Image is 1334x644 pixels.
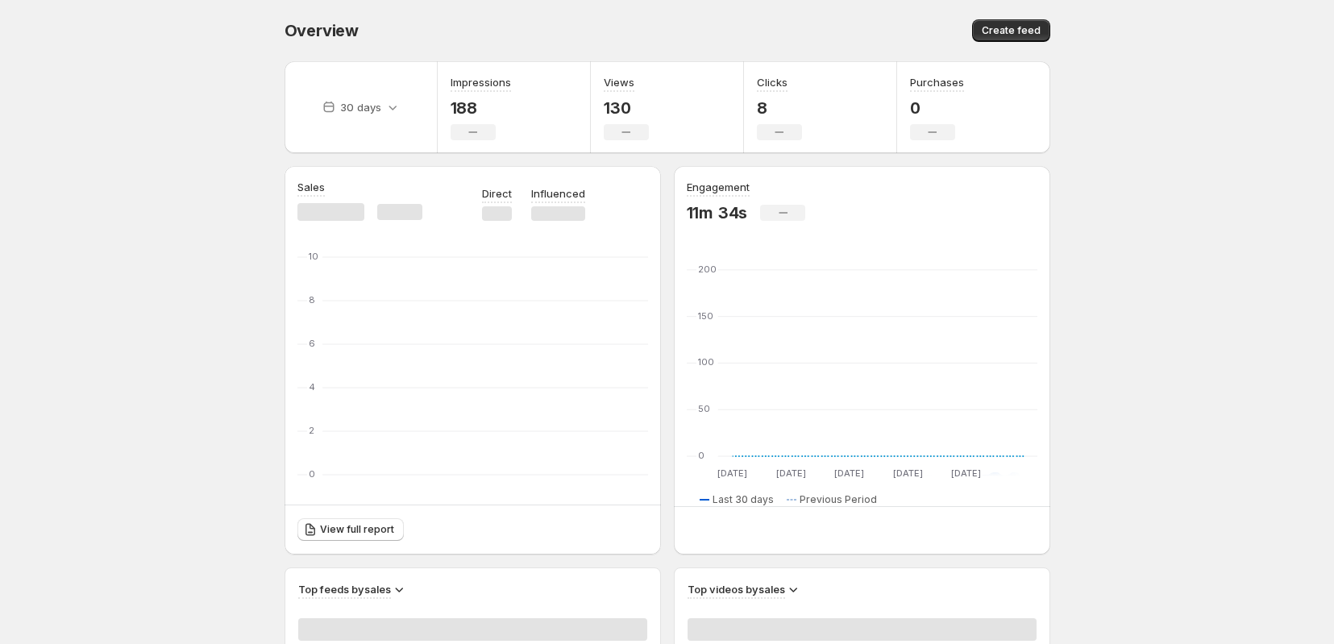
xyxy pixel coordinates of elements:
[951,467,981,479] text: [DATE]
[687,203,748,222] p: 11m 34s
[892,467,922,479] text: [DATE]
[757,74,788,90] h3: Clicks
[698,403,710,414] text: 50
[285,21,359,40] span: Overview
[604,74,634,90] h3: Views
[972,19,1050,42] button: Create feed
[982,24,1041,37] span: Create feed
[297,518,404,541] a: View full report
[698,310,713,322] text: 150
[482,185,512,202] p: Direct
[451,98,511,118] p: 188
[309,425,314,436] text: 2
[531,185,585,202] p: Influenced
[309,294,315,305] text: 8
[775,467,805,479] text: [DATE]
[910,98,964,118] p: 0
[309,468,315,480] text: 0
[298,581,391,597] h3: Top feeds by sales
[713,493,774,506] span: Last 30 days
[297,179,325,195] h3: Sales
[698,356,714,368] text: 100
[451,74,511,90] h3: Impressions
[910,74,964,90] h3: Purchases
[688,581,785,597] h3: Top videos by sales
[698,264,717,275] text: 200
[757,98,802,118] p: 8
[717,467,747,479] text: [DATE]
[309,251,318,262] text: 10
[800,493,877,506] span: Previous Period
[340,99,381,115] p: 30 days
[604,98,649,118] p: 130
[698,450,704,461] text: 0
[687,179,750,195] h3: Engagement
[834,467,864,479] text: [DATE]
[309,381,315,393] text: 4
[309,338,315,349] text: 6
[320,523,394,536] span: View full report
